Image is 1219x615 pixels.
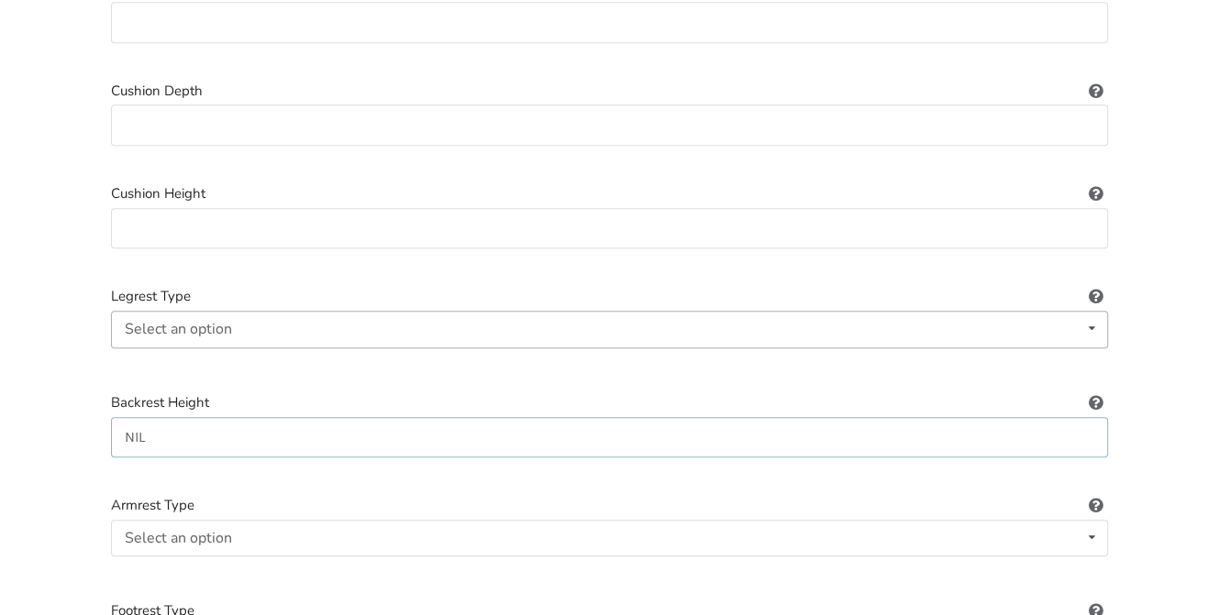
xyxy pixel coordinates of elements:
label: Cushion Height [111,183,1108,204]
label: Cushion Depth [111,81,1108,102]
label: Legrest Type [111,286,1108,307]
div: Select an option [125,322,232,336]
label: Armrest Type [111,495,1108,516]
div: Select an option [125,531,232,545]
label: Backrest Height [111,392,1108,413]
